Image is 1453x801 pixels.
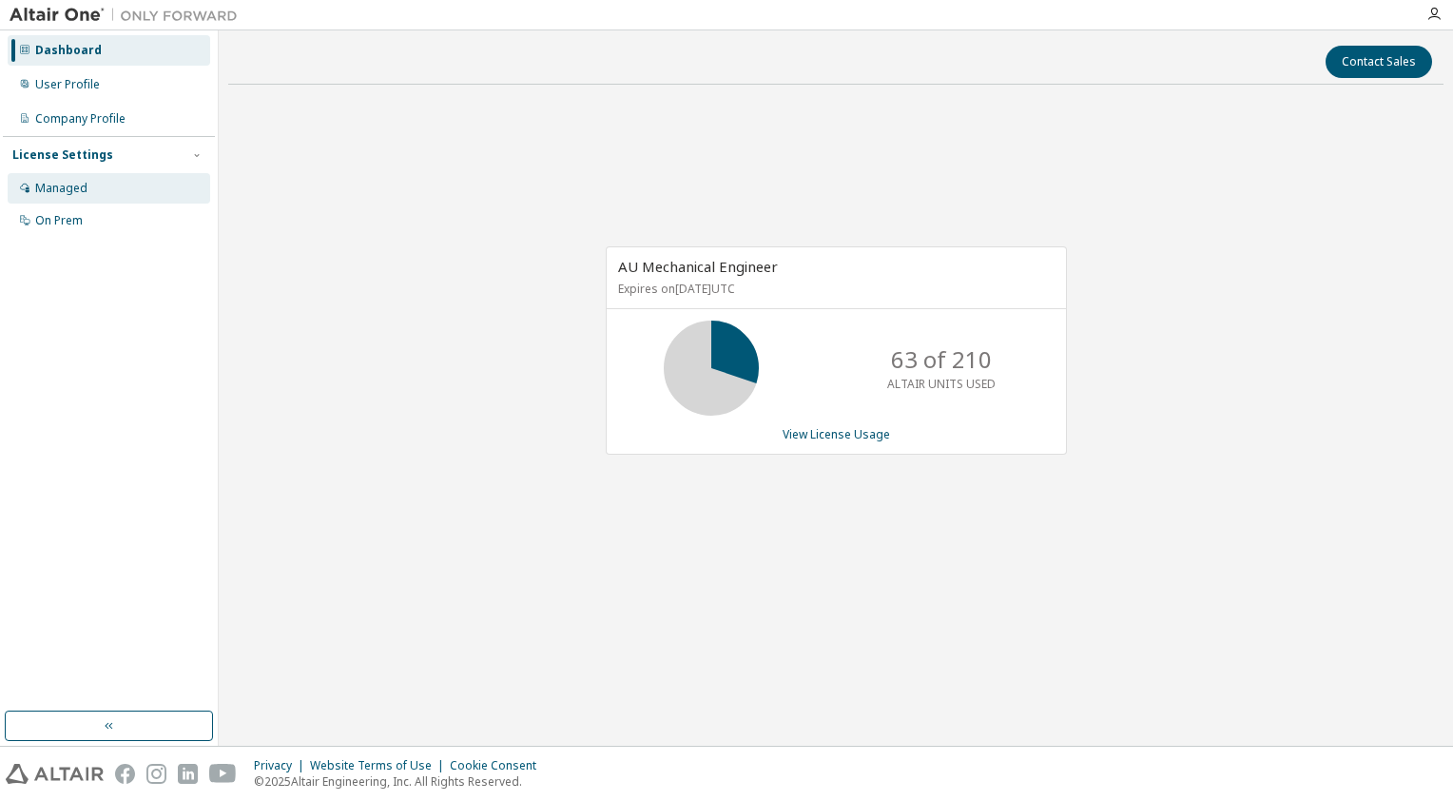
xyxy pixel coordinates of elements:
[450,758,548,773] div: Cookie Consent
[35,111,126,127] div: Company Profile
[146,764,166,784] img: instagram.svg
[618,257,778,276] span: AU Mechanical Engineer
[310,758,450,773] div: Website Terms of Use
[35,77,100,92] div: User Profile
[115,764,135,784] img: facebook.svg
[35,213,83,228] div: On Prem
[10,6,247,25] img: Altair One
[35,43,102,58] div: Dashboard
[887,376,996,392] p: ALTAIR UNITS USED
[254,758,310,773] div: Privacy
[618,281,1050,297] p: Expires on [DATE] UTC
[12,147,113,163] div: License Settings
[178,764,198,784] img: linkedin.svg
[6,764,104,784] img: altair_logo.svg
[783,426,890,442] a: View License Usage
[1326,46,1432,78] button: Contact Sales
[254,773,548,790] p: © 2025 Altair Engineering, Inc. All Rights Reserved.
[891,343,992,376] p: 63 of 210
[209,764,237,784] img: youtube.svg
[35,181,87,196] div: Managed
